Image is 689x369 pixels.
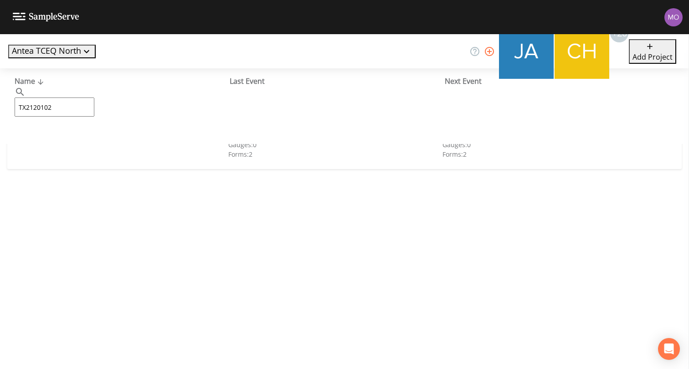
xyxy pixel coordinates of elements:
[230,76,445,87] div: Last Event
[664,8,683,26] img: 4e251478aba98ce068fb7eae8f78b90c
[555,24,609,79] img: c74b8b8b1c7a9d34f67c5e0ca157ed15
[499,24,554,79] div: James Whitmire
[442,140,656,149] div: Gauges: 0
[228,140,442,149] div: Gauges: 0
[228,149,442,159] div: Forms: 2
[15,76,46,86] span: Name
[445,76,660,87] div: Next Event
[13,13,79,21] img: logo
[554,24,610,79] div: Charles Medina
[499,24,554,79] img: 2e773653e59f91cc345d443c311a9659
[442,149,656,159] div: Forms: 2
[658,338,680,360] div: Open Intercom Messenger
[15,97,94,117] input: Search Projects
[8,45,96,58] button: Antea TCEQ North
[629,39,676,64] button: Add Project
